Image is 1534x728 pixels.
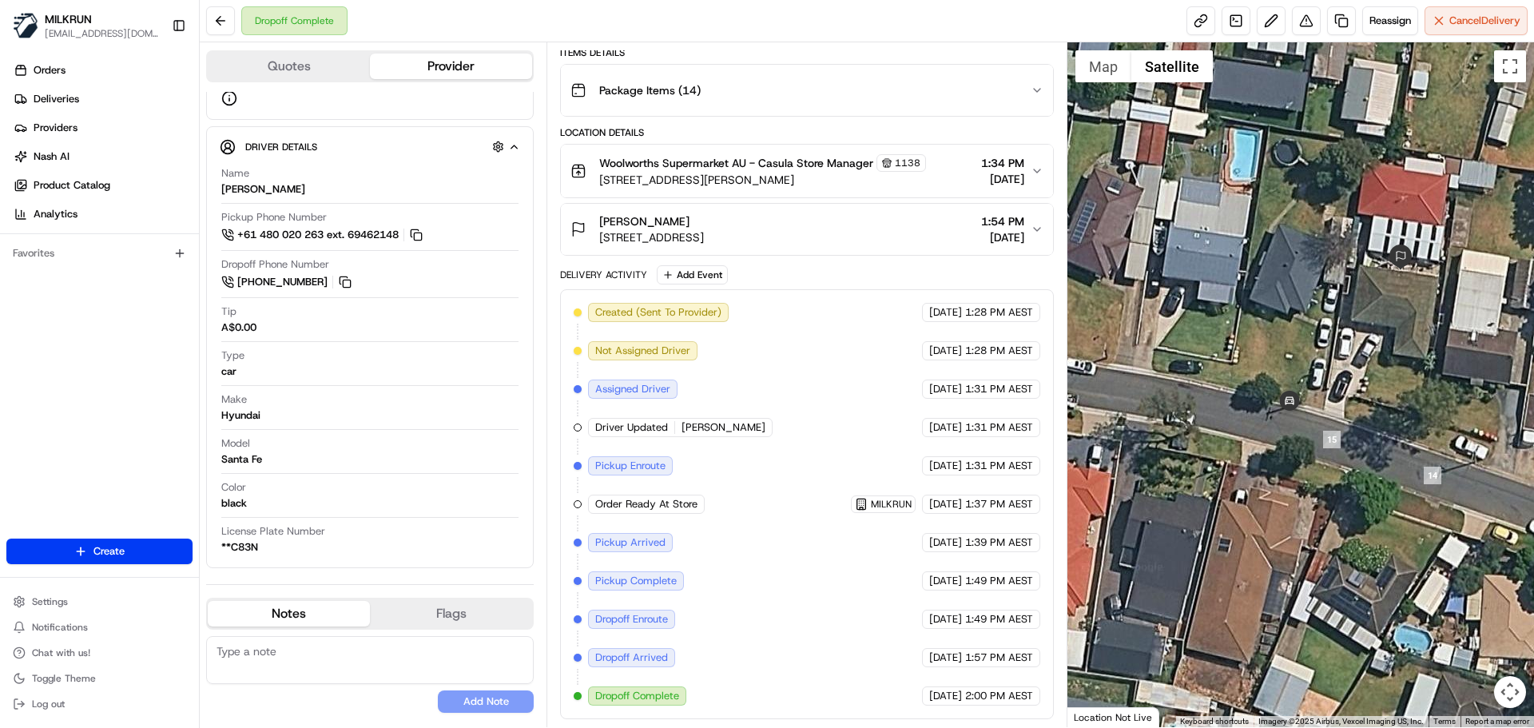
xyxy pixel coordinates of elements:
button: Settings [6,591,193,613]
span: Notifications [32,621,88,634]
img: Google [1071,706,1124,727]
div: 15 [1323,431,1341,448]
span: [STREET_ADDRESS][PERSON_NAME] [599,172,926,188]
span: 1:28 PM AEST [965,305,1033,320]
span: Driver Details [245,141,317,153]
span: Package Items ( 14 ) [599,82,701,98]
span: Chat with us! [32,646,90,659]
div: black [221,496,247,511]
button: Add Event [657,265,728,284]
div: car [221,364,236,379]
span: Created (Sent To Provider) [595,305,721,320]
div: Favorites [6,241,193,266]
span: [DATE] [929,344,962,358]
button: Flags [370,601,532,627]
span: Assigned Driver [595,382,670,396]
span: [PERSON_NAME] [682,420,765,435]
button: Woolworths Supermarket AU - Casula Store Manager1138[STREET_ADDRESS][PERSON_NAME]1:34 PM[DATE] [561,145,1052,197]
span: +61 480 020 263 ext. 69462148 [237,228,399,242]
span: Model [221,436,250,451]
a: +61 480 020 263 ext. 69462148 [221,226,425,244]
span: [STREET_ADDRESS] [599,229,704,245]
span: 1:37 PM AEST [965,497,1033,511]
button: Provider [370,54,532,79]
span: Pickup Enroute [595,459,666,473]
span: 1138 [895,157,920,169]
span: 1:49 PM AEST [965,574,1033,588]
button: Map camera controls [1494,676,1526,708]
a: [PHONE_NUMBER] [221,273,354,291]
a: Product Catalog [6,173,199,198]
span: 1:31 PM AEST [965,420,1033,435]
span: Product Catalog [34,178,110,193]
span: [DATE] [929,305,962,320]
span: MILKRUN [871,498,912,511]
span: Providers [34,121,77,135]
span: Deliveries [34,92,79,106]
span: [DATE] [981,171,1024,187]
button: Toggle fullscreen view [1494,50,1526,82]
button: MILKRUN [45,11,92,27]
span: Pickup Phone Number [221,210,327,225]
span: [DATE] [929,650,962,665]
span: Create [93,544,125,559]
button: Notifications [6,616,193,638]
button: Notes [208,601,370,627]
span: [DATE] [929,459,962,473]
span: Make [221,392,247,407]
span: Cancel Delivery [1449,14,1520,28]
div: [PERSON_NAME] [221,182,305,197]
button: Driver Details [220,133,520,160]
a: Report a map error [1465,717,1529,726]
span: [DATE] [929,612,962,627]
span: Imagery ©2025 Airbus, Vexcel Imaging US, Inc. [1258,717,1424,726]
button: Reassign [1362,6,1418,35]
span: [PHONE_NUMBER] [237,275,328,289]
span: [DATE] [929,689,962,703]
a: Deliveries [6,86,199,112]
span: Dropoff Complete [595,689,679,703]
div: Location Not Live [1067,707,1159,727]
button: MILKRUNMILKRUN[EMAIL_ADDRESS][DOMAIN_NAME] [6,6,165,45]
span: Woolworths Supermarket AU - Casula Store Manager [599,155,873,171]
span: Tip [221,304,236,319]
button: Toggle Theme [6,667,193,690]
span: [PERSON_NAME] [599,213,690,229]
a: Terms [1433,717,1456,726]
span: 1:28 PM AEST [965,344,1033,358]
img: MILKRUN [13,13,38,38]
span: License Plate Number [221,524,325,539]
span: 1:34 PM [981,155,1024,171]
span: 1:57 PM AEST [965,650,1033,665]
button: Keyboard shortcuts [1180,716,1249,727]
div: Hyundai [221,408,260,423]
span: Driver Updated [595,420,668,435]
span: [EMAIL_ADDRESS][DOMAIN_NAME] [45,27,159,40]
span: Orders [34,63,66,78]
span: Color [221,480,246,495]
span: Dropoff Phone Number [221,257,329,272]
a: Nash AI [6,144,199,169]
button: Log out [6,693,193,715]
div: A$0.00 [221,320,256,335]
span: 1:31 PM AEST [965,382,1033,396]
span: Nash AI [34,149,70,164]
span: Settings [32,595,68,608]
span: [DATE] [929,535,962,550]
button: Chat with us! [6,642,193,664]
button: Quotes [208,54,370,79]
span: 1:54 PM [981,213,1024,229]
button: Show street map [1075,50,1131,82]
span: 1:39 PM AEST [965,535,1033,550]
span: Toggle Theme [32,672,96,685]
div: Santa Fe [221,452,262,467]
span: [DATE] [929,497,962,511]
span: 2:00 PM AEST [965,689,1033,703]
span: 1:49 PM AEST [965,612,1033,627]
span: Not Assigned Driver [595,344,690,358]
button: CancelDelivery [1425,6,1528,35]
span: Dropoff Arrived [595,650,668,665]
div: Items Details [560,46,1053,59]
